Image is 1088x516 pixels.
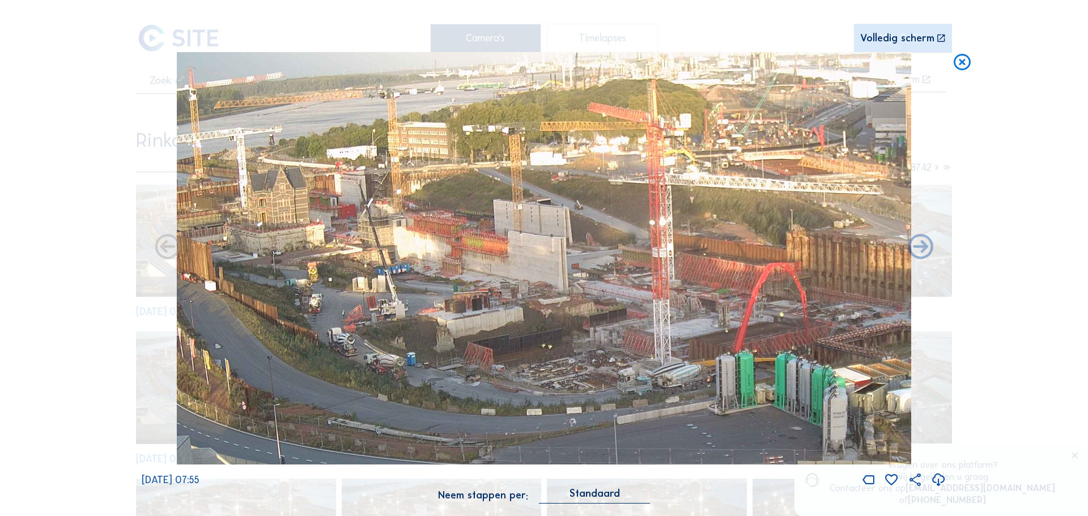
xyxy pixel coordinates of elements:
span: [DATE] 07:55 [142,474,199,486]
div: Volledig scherm [860,33,934,44]
img: Image [177,52,911,465]
i: Forward [152,232,182,263]
i: Back [906,232,936,263]
div: Neem stappen per: [438,491,528,501]
div: Standaard [539,488,650,504]
div: Standaard [569,488,620,498]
